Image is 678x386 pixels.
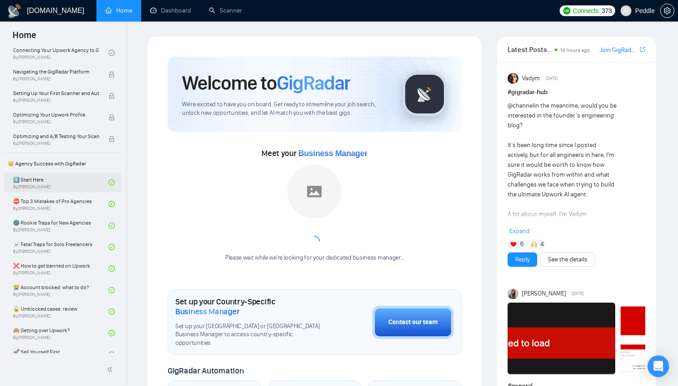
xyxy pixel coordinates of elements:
img: Vadym [508,73,518,84]
a: ⛔ Top 3 Mistakes of Pro AgenciesBy[PERSON_NAME] [13,194,109,214]
button: Reply [508,252,537,267]
a: export [640,45,645,54]
button: See the details [540,252,595,267]
span: check-circle [109,179,115,186]
span: Navigating the GigRadar Platform [13,67,99,76]
span: lock [109,71,115,78]
span: GigRadar [277,71,350,95]
a: Join GigRadar Slack Community [600,45,638,55]
span: @channel [508,102,534,109]
a: 🙈 Getting over Upwork?By[PERSON_NAME] [13,323,109,343]
a: 😭 Account blocked: what to do?By[PERSON_NAME] [13,280,109,300]
span: Business Manager [298,149,367,158]
span: check-circle [109,287,115,293]
img: Mariia Heshka [508,288,518,299]
button: setting [660,4,674,18]
span: double-left [107,365,116,374]
span: check-circle [109,201,115,207]
span: By [PERSON_NAME] [13,76,99,82]
a: Reply [515,255,530,265]
span: [DATE] [546,74,558,82]
span: Expand [509,227,530,235]
span: check-circle [109,308,115,315]
span: We're excited to have you on board. Get ready to streamline your job search, unlock new opportuni... [182,100,388,117]
span: 6 [520,240,524,249]
span: Meet your [261,148,367,158]
img: 🙌 [531,241,537,247]
span: By [PERSON_NAME] [13,98,99,103]
span: Set up your [GEOGRAPHIC_DATA] or [GEOGRAPHIC_DATA] Business Manager to access country-specific op... [175,322,327,348]
span: Business Manager [175,307,239,317]
span: 4 [540,240,544,249]
span: export [640,46,645,53]
img: ❤️ [510,241,517,247]
span: [PERSON_NAME] [522,289,566,299]
span: [DATE] [572,290,584,298]
span: Optimizing Your Upwork Profile [13,110,99,119]
span: user [623,8,629,14]
span: Connects: [573,6,600,16]
a: See the details [548,255,587,265]
span: check-circle [109,50,115,56]
h1: Welcome to [182,71,350,95]
div: Please wait while we're looking for your dedicated business manager... [220,254,409,262]
span: By [PERSON_NAME] [13,119,99,125]
a: 🚀 Sell Yourself First [13,345,109,364]
a: ❌ How to get banned on UpworkBy[PERSON_NAME] [13,259,109,278]
div: Open Intercom Messenger [648,356,669,377]
a: homeHome [105,7,132,14]
span: 16 hours ago [560,47,590,53]
span: lock [109,114,115,121]
button: Contact our team [372,306,454,339]
a: Connecting Your Upwork Agency to GigRadarBy[PERSON_NAME] [13,43,109,63]
span: Setting Up Your First Scanner and Auto-Bidder [13,89,99,98]
img: gigradar-logo.png [402,72,447,117]
h1: # gigradar-hub [508,87,645,97]
a: dashboardDashboard [150,7,191,14]
a: 🌚 Rookie Traps for New AgenciesBy[PERSON_NAME] [13,216,109,235]
span: check-circle [109,244,115,250]
span: check-circle [109,265,115,272]
h1: Set up your Country-Specific [175,297,327,317]
div: Contact our team [388,317,438,327]
span: By [PERSON_NAME] [13,141,99,146]
span: Vadym [522,74,540,83]
span: 373 [602,6,612,16]
span: check-circle [109,351,115,358]
span: 👑 Agency Success with GigRadar [4,155,121,173]
span: GigRadar Automation [168,366,243,376]
span: check-circle [109,222,115,229]
a: ☠️ Fatal Traps for Solo FreelancersBy[PERSON_NAME] [13,237,109,257]
img: F09H8D2MRBR-Screenshot%202025-09-29%20at%2014.54.13.png [508,303,615,374]
span: lock [109,136,115,142]
a: setting [660,7,674,14]
span: lock [109,93,115,99]
img: logo [7,4,22,18]
span: check-circle [109,330,115,336]
span: Home [5,29,43,48]
img: upwork-logo.png [563,7,570,14]
a: searchScanner [209,7,242,14]
span: Latest Posts from the GigRadar Community [508,44,552,55]
img: placeholder.png [287,165,341,218]
a: 🔓 Unblocked cases: reviewBy[PERSON_NAME] [13,302,109,321]
span: loading [309,235,320,247]
span: Optimizing and A/B Testing Your Scanner for Better Results [13,132,99,141]
a: 1️⃣ Start HereBy[PERSON_NAME] [13,173,109,192]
